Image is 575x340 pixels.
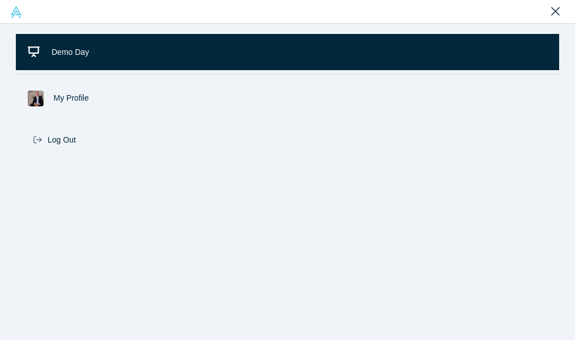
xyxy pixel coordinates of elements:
[28,91,44,106] img: Roger Ingold's profile
[16,34,559,70] a: Demo Day
[10,6,22,18] img: Alchemist Vault Logo
[16,122,84,158] button: Log Out
[16,79,559,118] a: My Profile
[52,48,89,57] span: Demo Day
